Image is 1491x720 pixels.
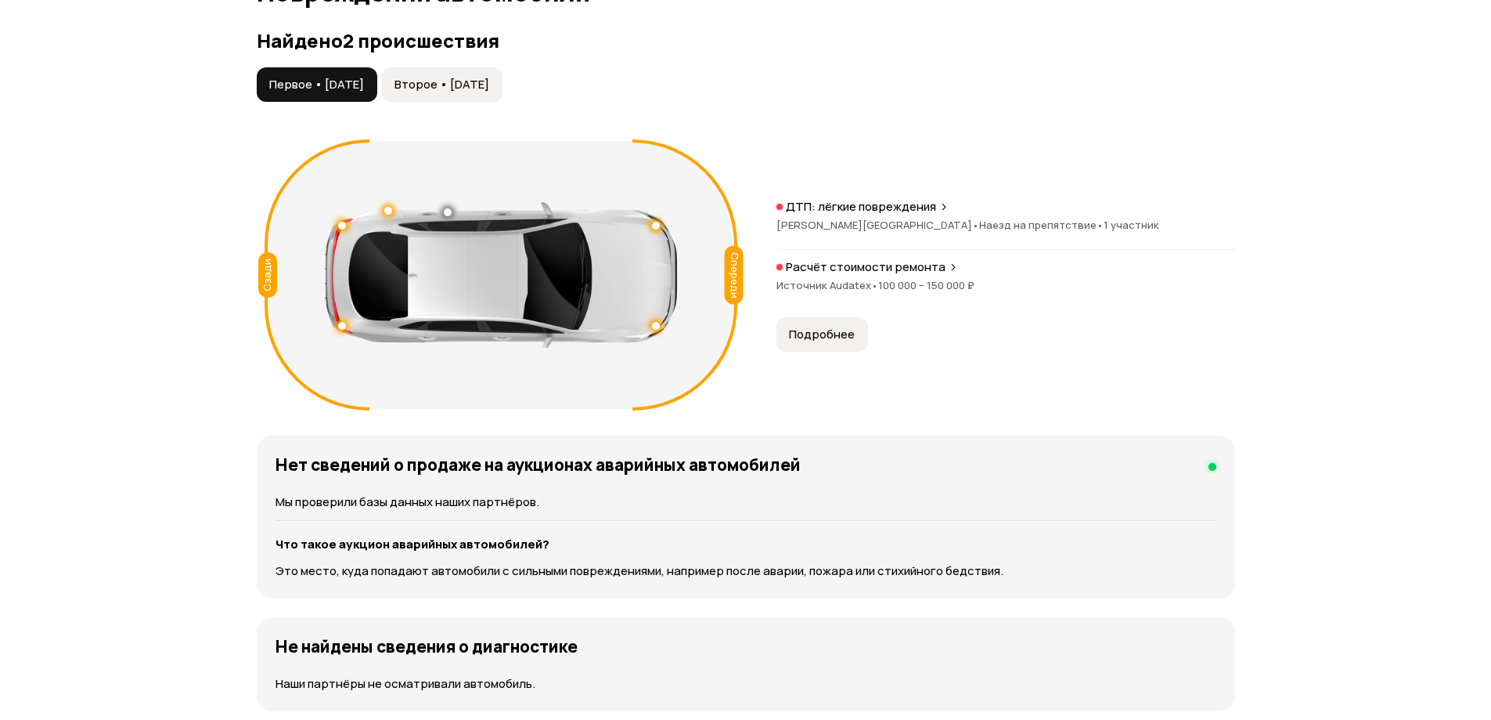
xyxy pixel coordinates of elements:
p: Расчёт стоимости ремонта [786,259,945,275]
span: Первое • [DATE] [269,77,364,92]
span: [PERSON_NAME][GEOGRAPHIC_DATA] [776,218,979,232]
div: Сзади [258,252,277,298]
button: Подробнее [776,317,868,352]
span: 100 000 – 150 000 ₽ [878,278,974,292]
button: Первое • [DATE] [257,67,377,102]
p: ДТП: лёгкие повреждения [786,199,936,215]
h4: Нет сведений о продаже на аукционах аварийных автомобилей [276,454,801,475]
span: Второе • [DATE] [394,77,489,92]
strong: Что такое аукцион аварийных автомобилей? [276,536,549,552]
h3: Найдено 2 происшествия [257,30,1235,52]
span: Наезд на препятствие [979,218,1104,232]
p: Наши партнёры не осматривали автомобиль. [276,675,1216,693]
span: • [871,278,878,292]
div: Спереди [724,246,743,305]
span: 1 участник [1104,218,1159,232]
span: Источник Audatex [776,278,878,292]
span: Подробнее [789,327,855,342]
span: • [972,218,979,232]
p: Это место, куда попадают автомобили с сильными повреждениями, например после аварии, пожара или с... [276,563,1216,580]
button: Второе • [DATE] [382,67,502,102]
span: • [1097,218,1104,232]
p: Мы проверили базы данных наших партнёров. [276,494,1216,511]
h4: Не найдены сведения о диагностике [276,636,578,657]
